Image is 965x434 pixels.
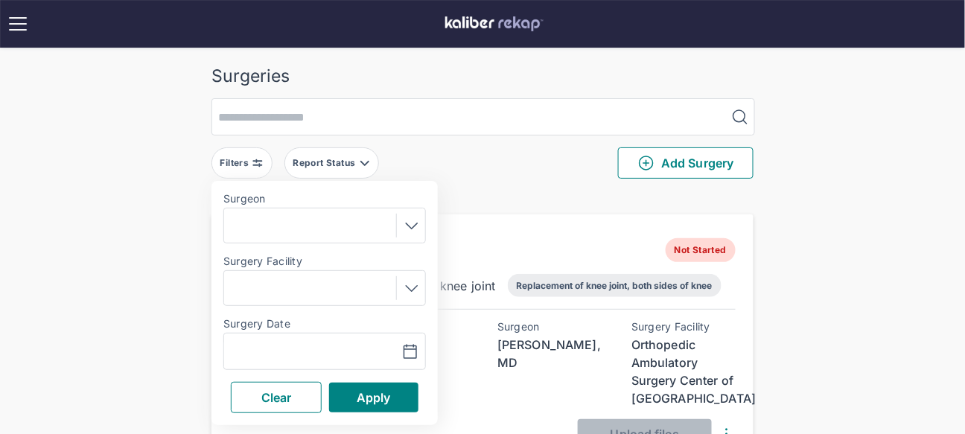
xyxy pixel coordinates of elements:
img: filter-caret-down-grey.b3560631.svg [359,157,371,169]
img: open menu icon [6,12,30,36]
div: Report Status [293,157,358,169]
img: PlusCircleGreen.5fd88d77.svg [637,154,655,172]
label: Surgery Facility [223,255,426,267]
div: 2248 entries [211,191,754,208]
button: Clear [231,382,322,413]
button: Filters [211,147,273,179]
button: Report Status [284,147,379,179]
div: Surgeries [211,66,754,86]
button: Apply [329,383,418,412]
div: [PERSON_NAME], MD [497,336,602,371]
span: Clear [261,390,292,405]
span: Apply [357,390,391,405]
div: Filters [220,157,252,169]
div: Surgery Facility [631,321,736,333]
span: Not Started [666,238,736,262]
label: Surgeon [223,193,426,205]
img: faders-horizontal-grey.d550dbda.svg [252,157,264,169]
button: Add Surgery [618,147,754,179]
img: MagnifyingGlass.1dc66aab.svg [731,108,749,126]
div: Orthopedic Ambulatory Surgery Center of [GEOGRAPHIC_DATA] [631,336,736,407]
label: Surgery Date [223,318,426,330]
span: Add Surgery [637,154,733,172]
img: kaliber labs logo [445,16,544,31]
div: Replacement of knee joint, both sides of knee [517,280,713,291]
div: Surgeon [497,321,602,333]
